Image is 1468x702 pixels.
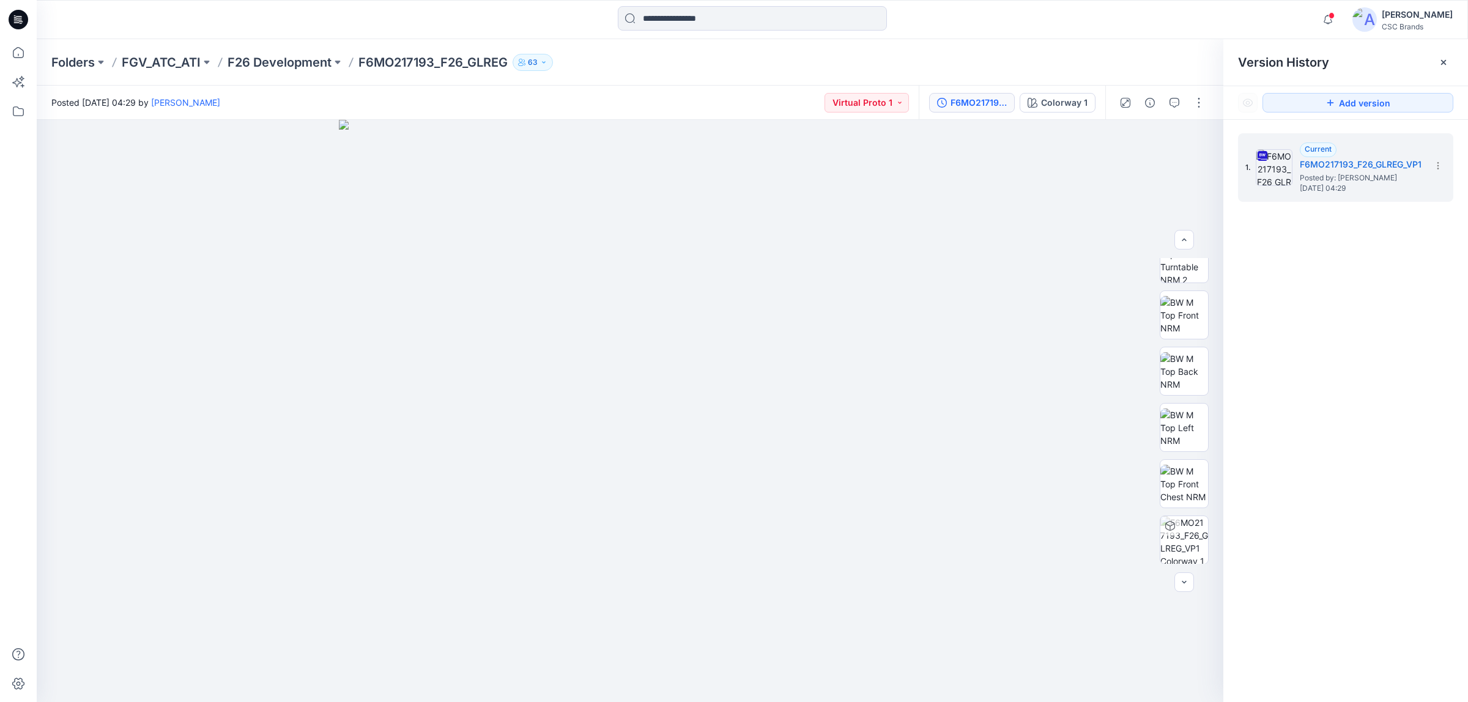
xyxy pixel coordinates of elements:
[1160,408,1208,447] img: BW M Top Left NRM
[1160,235,1208,283] img: BW M Top Turntable NRM 2
[1041,96,1088,109] div: Colorway 1
[1160,296,1208,334] img: BW M Top Front NRM
[1300,172,1422,184] span: Posted by: Susie Kim
[1300,184,1422,193] span: [DATE] 04:29
[929,93,1015,113] button: F6MO217193_F26_GLREG_VP1
[528,56,538,69] p: 63
[51,54,95,71] a: Folders
[1020,93,1095,113] button: Colorway 1
[1305,144,1332,153] span: Current
[1160,516,1208,564] img: F6MO217193_F26_GLREG_VP1 Colorway 1
[1262,93,1453,113] button: Add version
[1256,149,1292,186] img: F6MO217193_F26_GLREG_VP1
[1238,55,1329,70] span: Version History
[951,96,1007,109] div: F6MO217193_F26_GLREG_VP1
[1352,7,1377,32] img: avatar
[1382,7,1453,22] div: [PERSON_NAME]
[1245,162,1251,173] span: 1.
[1382,22,1453,31] div: CSC Brands
[1238,93,1258,113] button: Show Hidden Versions
[1160,352,1208,391] img: BW M Top Back NRM
[51,96,220,109] span: Posted [DATE] 04:29 by
[228,54,332,71] a: F26 Development
[1300,157,1422,172] h5: F6MO217193_F26_GLREG_VP1
[513,54,553,71] button: 63
[358,54,508,71] p: F6MO217193_F26_GLREG
[122,54,201,71] a: FGV_ATC_ATI
[1160,465,1208,503] img: BW M Top Front Chest NRM
[1439,57,1448,67] button: Close
[1140,93,1160,113] button: Details
[151,97,220,108] a: [PERSON_NAME]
